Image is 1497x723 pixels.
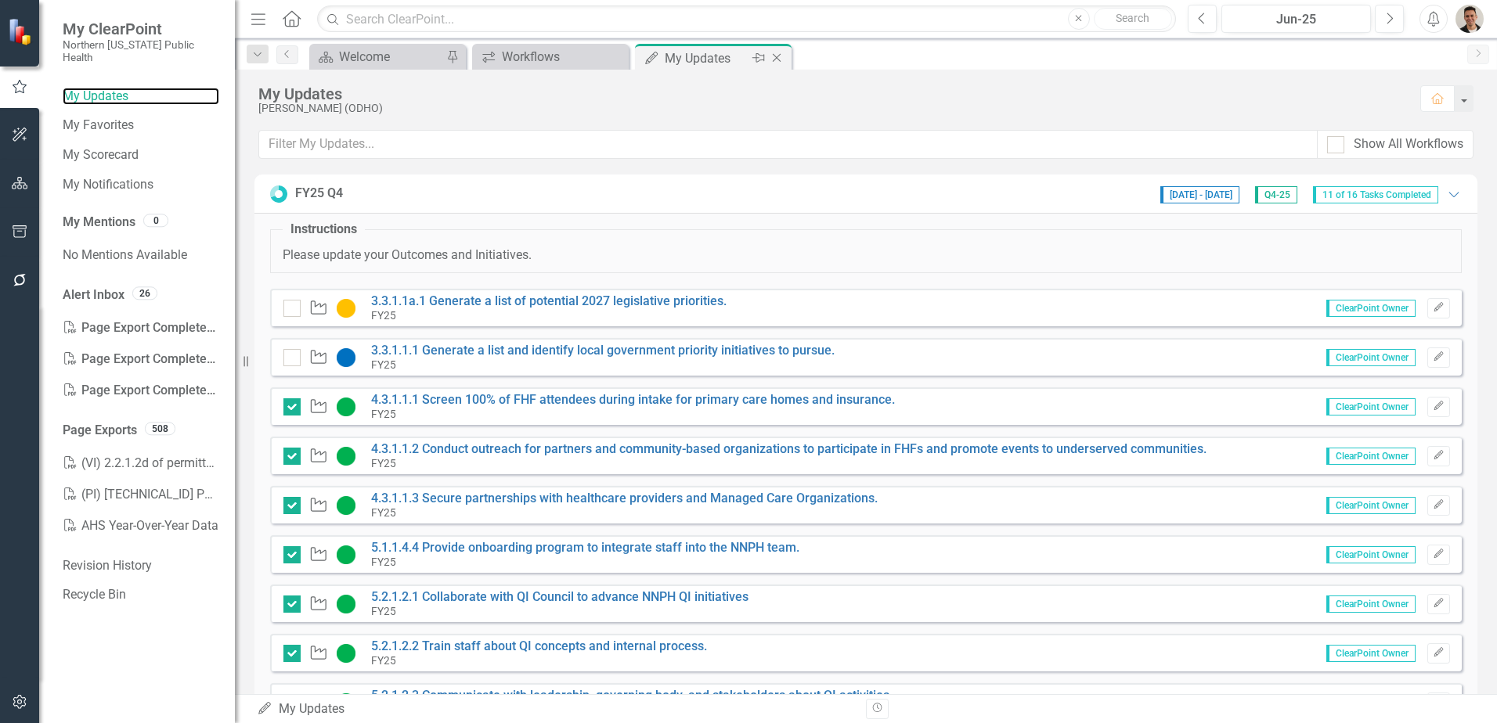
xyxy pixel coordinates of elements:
[371,309,396,322] small: FY25
[371,408,396,420] small: FY25
[1326,300,1416,317] span: ClearPoint Owner
[63,448,219,479] a: (VI) 2.2.1.2d of permitted food establishments
[371,589,748,604] a: 5.2.1.2.1 Collaborate with QI Council to advance NNPH QI initiatives
[63,176,219,194] a: My Notifications
[6,16,36,46] img: ClearPoint Strategy
[145,422,175,435] div: 508
[63,214,135,232] a: My Mentions
[63,38,219,64] small: Northern [US_STATE] Public Health
[1326,448,1416,465] span: ClearPoint Owner
[371,358,396,371] small: FY25
[63,20,219,38] span: My ClearPoint
[337,595,355,613] img: On Target
[283,221,365,239] legend: Instructions
[132,286,157,300] div: 26
[63,422,137,440] a: Page Exports
[476,47,625,67] a: Workflows
[371,556,396,568] small: FY25
[337,299,355,318] img: In Progress
[371,343,835,358] a: 3.3.1.1.1 Generate a list and identify local government priority initiatives to pursue.
[63,557,219,575] a: Revision History
[1456,5,1484,33] img: Mike Escobar
[295,185,343,203] div: FY25 Q4
[258,85,1405,103] div: My Updates
[371,638,707,653] a: 5.2.1.2.2 Train staff about QI concepts and internal process​.
[337,496,355,515] img: On Target
[337,348,355,367] img: Not Started
[1160,186,1239,203] span: [DATE] - [DATE]
[63,117,219,135] a: My Favorites
[1255,186,1297,203] span: Q4-25
[337,397,355,416] img: On Target
[313,47,442,67] a: Welcome
[371,605,396,617] small: FY25
[1094,8,1172,30] button: Search
[337,693,355,712] img: On Target
[371,491,878,505] a: 4.3.1.1.3 Secure partnerships with healthcare providers and Managed Care Organizations.
[63,344,219,375] div: Page Export Completed: PHD Year-Over-Year Data
[371,441,1207,456] a: 4.3.1.1.2 Conduct outreach for partners and community-based organizations to participate in FHFs ...
[371,457,396,469] small: FY25
[502,47,625,67] div: Workflows
[63,479,219,510] a: (PI) [TECHNICAL_ID] Percentage of required annual inspe
[1326,694,1416,711] span: ClearPoint Owner
[258,103,1405,114] div: [PERSON_NAME] (ODHO)
[63,286,124,304] a: Alert Inbox
[371,540,799,555] a: 5.1.1.4.4 Provide onboarding program to integrate staff into the NNPH team.
[1221,5,1371,33] button: Jun-25
[1326,595,1416,613] span: ClearPoint Owner
[1326,645,1416,662] span: ClearPoint Owner
[1227,10,1365,29] div: Jun-25
[1116,12,1149,24] span: Search
[1354,135,1463,153] div: Show All Workflows
[1326,497,1416,514] span: ClearPoint Owner
[371,506,396,519] small: FY25
[337,447,355,466] img: On Target
[317,5,1176,33] input: Search ClearPoint...
[371,654,396,667] small: FY25
[1313,186,1438,203] span: 11 of 16 Tasks Completed
[63,586,219,604] a: Recycle Bin
[63,146,219,164] a: My Scorecard
[1326,349,1416,366] span: ClearPoint Owner
[258,130,1318,159] input: Filter My Updates...
[63,312,219,344] div: Page Export Completed: AHS Year-Over-Year Data
[257,700,854,718] div: My Updates
[1326,546,1416,563] span: ClearPoint Owner
[63,375,219,406] div: Page Export Completed: PHD Strategy Overview
[63,239,219,271] div: No Mentions Available
[337,644,355,663] img: On Target
[337,545,355,564] img: On Target
[665,49,748,68] div: My Updates
[339,47,442,67] div: Welcome
[63,88,219,106] a: My Updates
[63,510,219,541] a: AHS Year-Over-Year Data
[143,214,168,228] div: 0
[371,392,895,407] a: 4.3.1.1.1 Screen 100% of FHF attendees during intake for primary care homes and insurance.
[283,246,1449,264] p: Please update your Outcomes and Initiatives.
[1326,398,1416,415] span: ClearPoint Owner
[371,293,727,308] a: 3.3.1.1a.1 Generate a list of potential 2027 legislative priorities.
